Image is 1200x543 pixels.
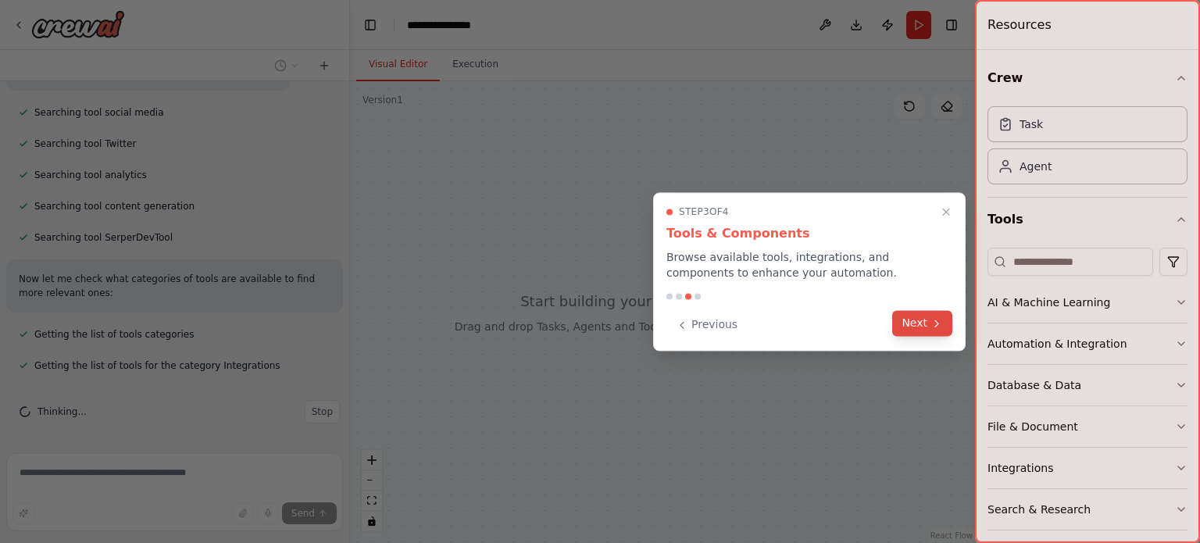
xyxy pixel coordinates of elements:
p: Browse available tools, integrations, and components to enhance your automation. [666,249,952,280]
button: Previous [666,312,747,338]
span: Step 3 of 4 [679,205,729,218]
button: Close walkthrough [937,202,955,221]
h3: Tools & Components [666,224,952,243]
button: Next [892,310,952,336]
button: Hide left sidebar [359,14,381,36]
